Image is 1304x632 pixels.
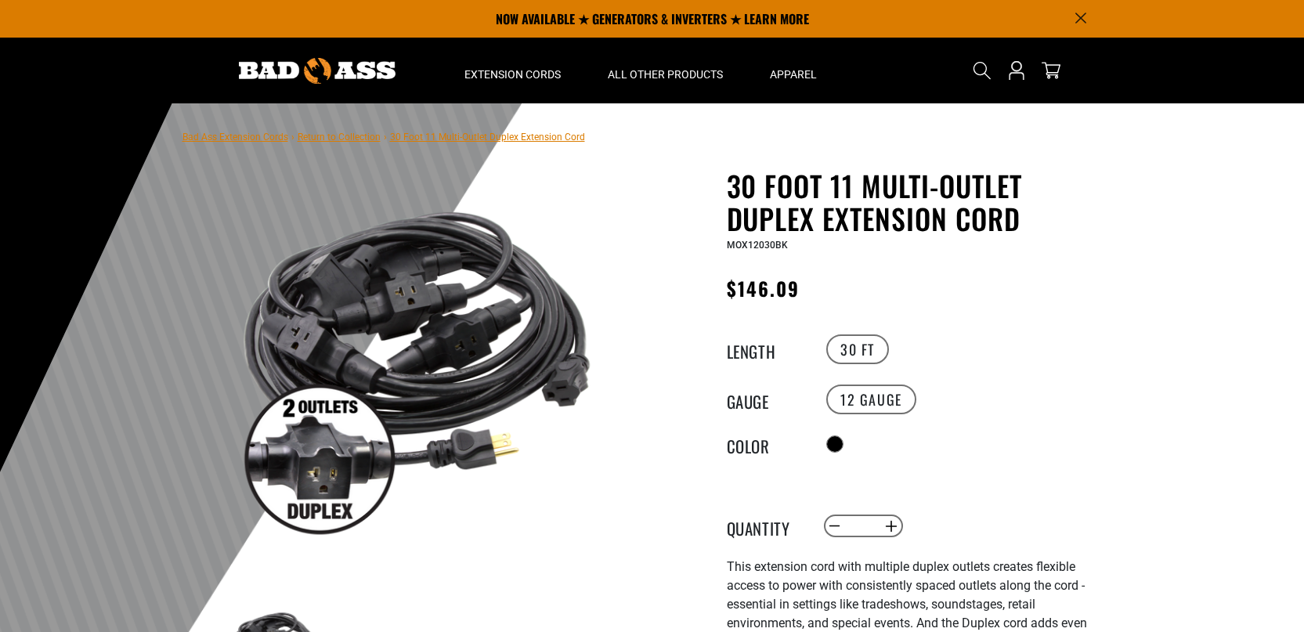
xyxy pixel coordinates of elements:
summary: All Other Products [584,38,746,103]
span: Apparel [770,67,817,81]
summary: Extension Cords [441,38,584,103]
legend: Gauge [727,389,805,410]
span: Extension Cords [464,67,561,81]
span: › [384,132,387,143]
a: Return to Collection [298,132,381,143]
nav: breadcrumbs [182,127,585,146]
summary: Search [970,58,995,83]
span: 30 Foot 11 Multi-Outlet Duplex Extension Cord [390,132,585,143]
img: black [229,172,606,550]
legend: Color [727,434,805,454]
legend: Length [727,339,805,359]
span: › [291,132,294,143]
label: 12 Gauge [826,385,916,414]
summary: Apparel [746,38,840,103]
span: $146.09 [727,274,800,302]
h1: 30 Foot 11 Multi-Outlet Duplex Extension Cord [727,169,1111,235]
label: 30 FT [826,334,889,364]
a: Bad Ass Extension Cords [182,132,288,143]
label: Quantity [727,516,805,536]
img: Bad Ass Extension Cords [239,58,396,84]
span: MOX12030BK [727,240,788,251]
span: All Other Products [608,67,723,81]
